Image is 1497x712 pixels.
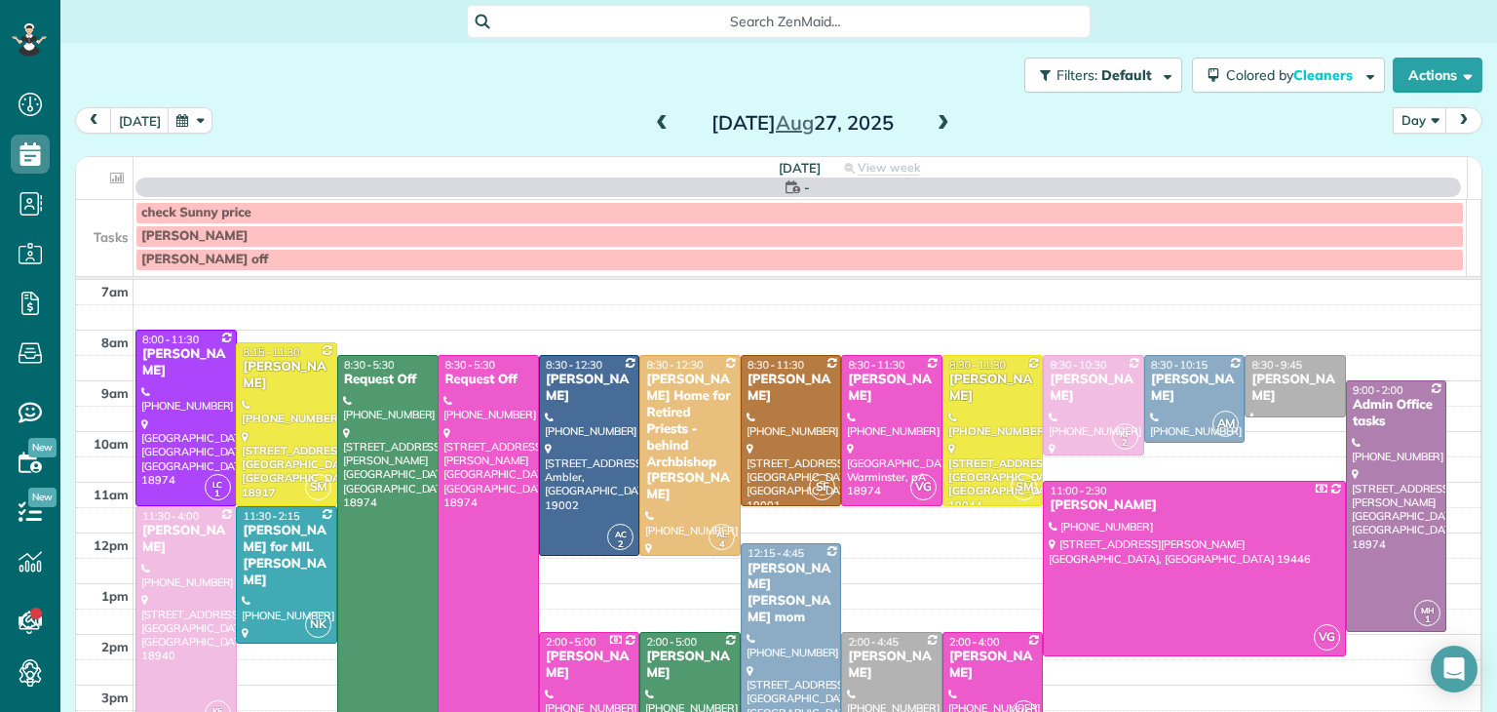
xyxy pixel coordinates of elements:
[141,252,268,267] span: [PERSON_NAME] off
[1431,646,1478,692] div: Open Intercom Messenger
[141,228,248,244] span: [PERSON_NAME]
[1113,434,1137,453] small: 2
[1314,624,1340,651] span: VG
[101,588,129,604] span: 1pm
[141,523,231,556] div: [PERSON_NAME]
[1192,58,1385,93] button: Colored byCleaners
[1024,58,1182,93] button: Filters: Default
[1015,58,1182,93] a: Filters: Default
[747,561,836,627] div: [PERSON_NAME] [PERSON_NAME] mom
[94,436,129,452] span: 10am
[212,479,223,490] span: LC
[141,346,231,379] div: [PERSON_NAME]
[305,612,331,638] span: NK
[948,649,1038,682] div: [PERSON_NAME]
[1050,358,1106,372] span: 8:30 - 10:30
[28,488,57,507] span: New
[848,635,899,649] span: 2:00 - 4:45
[101,639,129,654] span: 2pm
[1421,605,1435,615] span: MH
[1049,372,1138,405] div: [PERSON_NAME]
[910,474,937,500] span: VG
[443,372,533,388] div: Request Off
[242,359,331,392] div: [PERSON_NAME]
[1352,397,1441,430] div: Admin Office tasks
[142,333,199,346] span: 8:00 - 11:30
[545,649,634,682] div: [PERSON_NAME]
[101,385,129,401] span: 9am
[1393,107,1447,134] button: Day
[142,509,199,523] span: 11:30 - 4:00
[343,372,433,388] div: Request Off
[28,438,57,457] span: New
[645,649,735,682] div: [PERSON_NAME]
[645,372,735,503] div: [PERSON_NAME] Home for Retired Priests - behind Archbishop [PERSON_NAME]
[206,485,230,503] small: 1
[858,160,920,176] span: View week
[1150,372,1240,405] div: [PERSON_NAME]
[545,372,634,405] div: [PERSON_NAME]
[1101,66,1153,84] span: Default
[809,474,835,500] span: SF
[848,358,904,372] span: 8:30 - 11:30
[1226,66,1360,84] span: Colored by
[1415,611,1439,629] small: 1
[1050,484,1106,497] span: 11:00 - 2:30
[710,535,734,554] small: 4
[716,529,727,539] span: AL
[94,537,129,553] span: 12pm
[344,358,395,372] span: 8:30 - 5:30
[101,284,129,299] span: 7am
[615,529,627,539] span: AC
[608,535,633,554] small: 2
[141,205,251,220] span: check Sunny price
[1293,66,1356,84] span: Cleaners
[94,487,129,502] span: 11am
[1251,358,1302,372] span: 8:30 - 9:45
[243,509,299,523] span: 11:30 - 2:15
[804,178,810,197] span: -
[1250,372,1340,405] div: [PERSON_NAME]
[646,358,703,372] span: 8:30 - 12:30
[444,358,495,372] span: 8:30 - 5:30
[1151,358,1208,372] span: 8:30 - 10:15
[1212,411,1239,437] span: AM
[779,160,821,176] span: [DATE]
[748,358,804,372] span: 8:30 - 11:30
[680,112,924,134] h2: [DATE] 27, 2025
[1120,428,1131,439] span: KF
[1445,107,1482,134] button: next
[949,635,1000,649] span: 2:00 - 4:00
[747,372,836,405] div: [PERSON_NAME]
[243,345,299,359] span: 8:15 - 11:30
[1049,497,1340,514] div: [PERSON_NAME]
[242,523,331,589] div: [PERSON_NAME] for MIL [PERSON_NAME]
[110,107,170,134] button: [DATE]
[1011,474,1037,500] span: SM
[305,474,331,500] span: SM
[546,635,596,649] span: 2:00 - 5:00
[847,372,937,405] div: [PERSON_NAME]
[101,335,129,350] span: 8am
[847,649,937,682] div: [PERSON_NAME]
[646,635,697,649] span: 2:00 - 5:00
[949,358,1006,372] span: 8:30 - 11:30
[75,107,112,134] button: prev
[1056,66,1097,84] span: Filters:
[1353,383,1403,397] span: 9:00 - 2:00
[748,546,804,560] span: 12:15 - 4:45
[546,358,602,372] span: 8:30 - 12:30
[948,372,1038,405] div: [PERSON_NAME]
[101,690,129,705] span: 3pm
[1393,58,1482,93] button: Actions
[776,110,814,135] span: Aug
